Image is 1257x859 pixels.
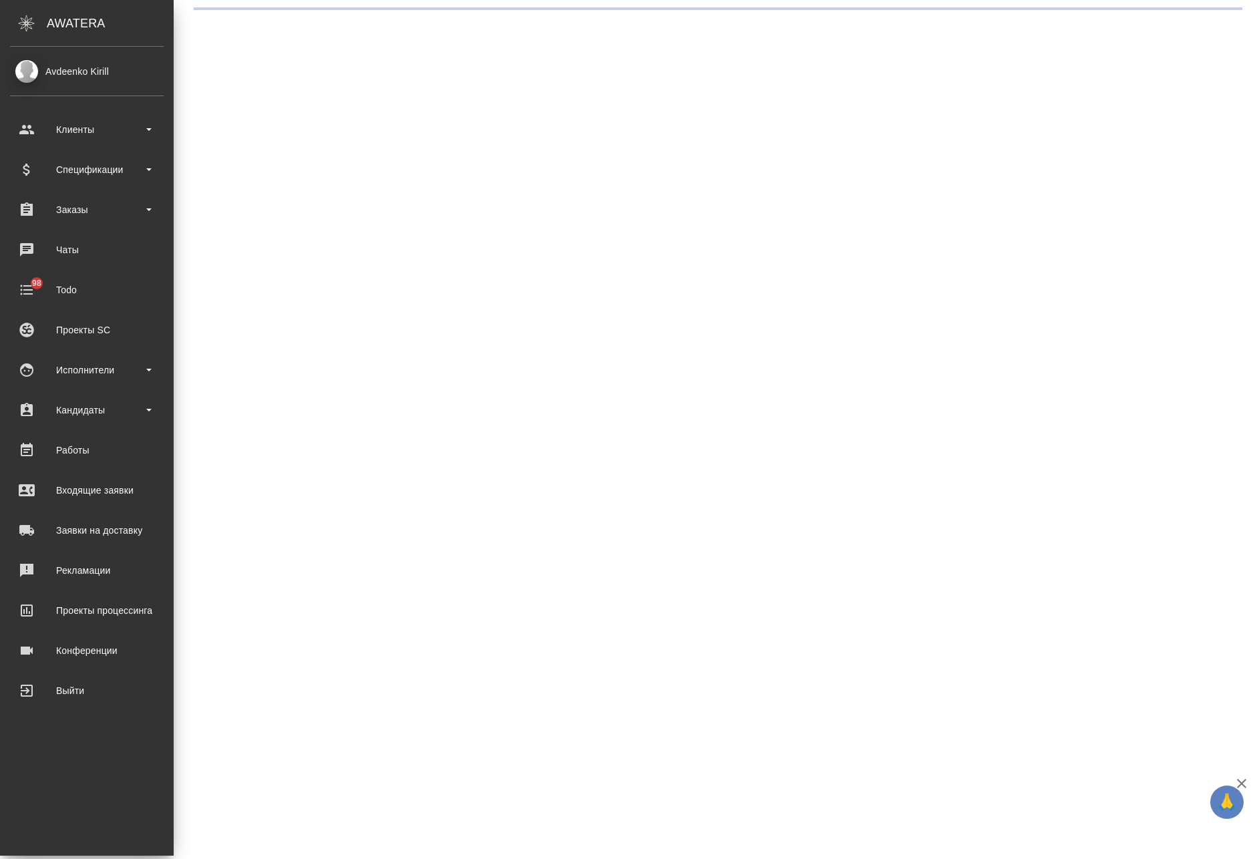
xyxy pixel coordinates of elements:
[10,64,164,79] div: Avdeenko Kirill
[3,554,170,587] a: Рекламации
[3,313,170,347] a: Проекты SC
[10,240,164,260] div: Чаты
[10,600,164,621] div: Проекты процессинга
[3,434,170,467] a: Работы
[10,681,164,701] div: Выйти
[47,10,174,37] div: AWATERA
[10,280,164,300] div: Todo
[10,120,164,140] div: Клиенты
[3,273,170,307] a: 98Todo
[3,674,170,707] a: Выйти
[10,520,164,540] div: Заявки на доставку
[3,634,170,667] a: Конференции
[1216,788,1238,816] span: 🙏
[3,474,170,507] a: Входящие заявки
[10,560,164,580] div: Рекламации
[10,200,164,220] div: Заказы
[10,400,164,420] div: Кандидаты
[10,320,164,340] div: Проекты SC
[1210,786,1244,819] button: 🙏
[10,160,164,180] div: Спецификации
[24,277,49,290] span: 98
[10,440,164,460] div: Работы
[3,514,170,547] a: Заявки на доставку
[3,233,170,267] a: Чаты
[3,594,170,627] a: Проекты процессинга
[10,360,164,380] div: Исполнители
[10,480,164,500] div: Входящие заявки
[10,641,164,661] div: Конференции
